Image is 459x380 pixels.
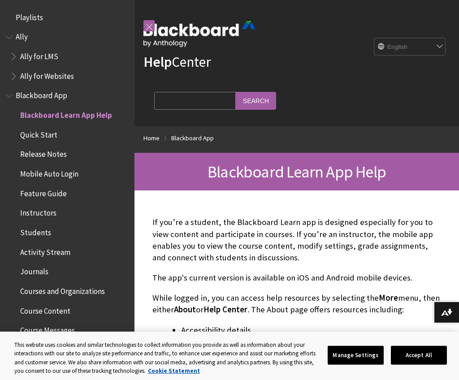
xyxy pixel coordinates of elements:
span: About [174,304,196,315]
p: If you’re a student, the Blackboard Learn app is designed especially for you to view content and ... [152,216,441,263]
span: Blackboard Learn App Help [20,108,112,120]
input: Search [236,92,276,109]
span: Playlists [16,10,43,22]
span: Course Content [20,303,70,315]
span: Ally for LMS [20,49,58,61]
img: Blackboard by Anthology [143,21,255,47]
p: While logged in, you can access help resources by selecting the menu, then either or . The About ... [152,292,441,315]
a: More information about your privacy, opens in a new tab [148,367,200,375]
p: The app's current version is available on iOS and Android mobile devices. [152,272,441,284]
select: Site Language Selector [374,38,446,56]
nav: Book outline for Playlists [5,10,129,25]
span: Release Notes [20,147,67,159]
span: Courses and Organizations [20,284,105,296]
div: This website uses cookies and similar technologies to collect information you provide as well as ... [14,341,321,376]
button: Manage Settings [328,346,384,365]
nav: Book outline for Anthology Ally Help [5,30,129,84]
span: Mobile Auto Login [20,166,78,178]
a: HelpCenter [143,53,211,71]
span: Ally for Websites [20,69,74,81]
span: Blackboard App [16,88,67,100]
a: Blackboard App [171,133,214,144]
span: Activity Stream [20,245,70,257]
span: More [379,293,398,303]
a: Home [143,133,160,144]
span: Course Messages [20,323,75,335]
button: Accept All [391,346,447,365]
span: Help Center [204,304,247,315]
span: Quick Start [20,127,57,139]
span: Ally [16,30,28,42]
li: Accessibility details [181,324,441,337]
span: Blackboard Learn App Help [208,161,386,182]
span: Feature Guide [20,186,67,198]
span: Instructors [20,206,56,218]
span: Students [20,225,51,237]
strong: Help [143,53,172,71]
span: Journals [20,264,48,276]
